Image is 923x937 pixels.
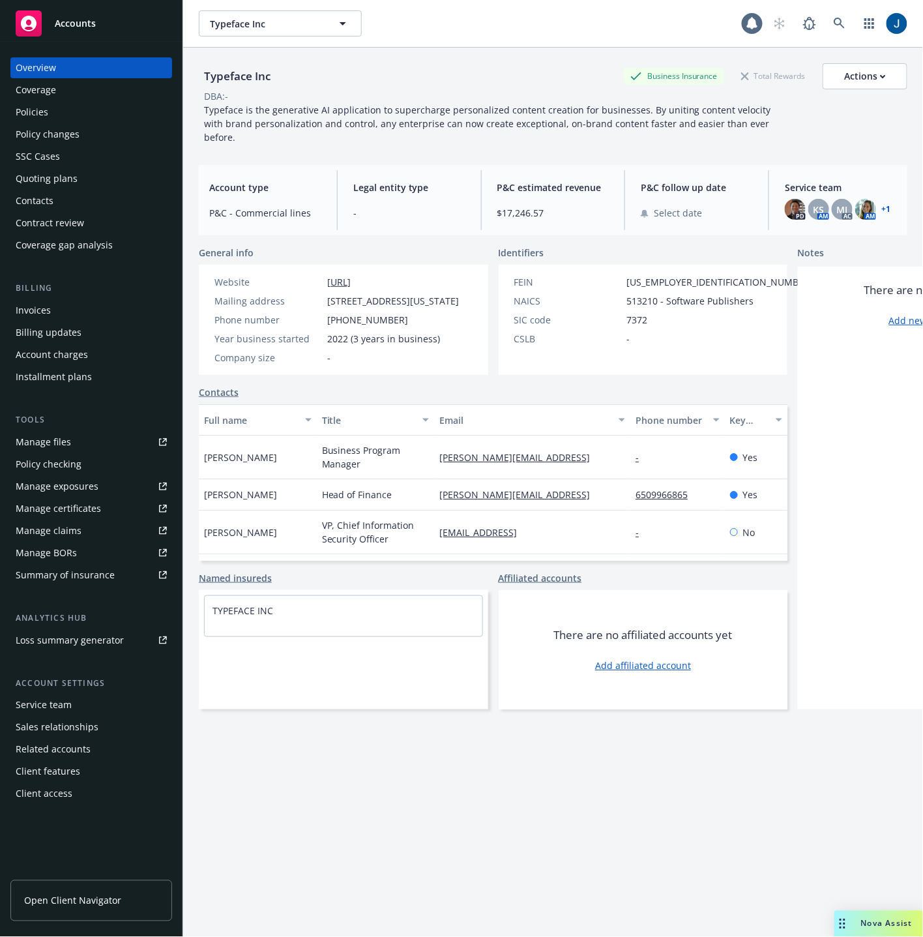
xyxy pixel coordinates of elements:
[514,332,622,346] div: CSLB
[353,181,465,194] span: Legal entity type
[627,275,813,289] span: [US_EMPLOYER_IDENTIFICATION_NUMBER]
[322,443,430,471] span: Business Program Manager
[10,476,172,497] a: Manage exposures
[16,432,71,453] div: Manage files
[16,124,80,145] div: Policy changes
[16,57,56,78] div: Overview
[322,488,392,501] span: Head of Finance
[10,124,172,145] a: Policy changes
[212,604,273,617] a: TYPEFACE INC
[16,344,88,365] div: Account charges
[10,739,172,760] a: Related accounts
[785,181,897,194] span: Service team
[327,294,459,308] span: [STREET_ADDRESS][US_STATE]
[10,413,172,426] div: Tools
[886,13,907,34] img: photo
[439,413,611,427] div: Email
[209,181,321,194] span: Account type
[834,911,851,937] div: Drag to move
[861,918,913,929] span: Nova Assist
[10,498,172,519] a: Manage certificates
[16,168,78,189] div: Quoting plans
[10,102,172,123] a: Policies
[10,300,172,321] a: Invoices
[16,80,56,100] div: Coverage
[322,413,415,427] div: Title
[10,432,172,453] a: Manage files
[624,68,724,84] div: Business Insurance
[16,235,113,256] div: Coverage gap analysis
[834,911,923,937] button: Nova Assist
[204,413,297,427] div: Full name
[725,404,787,436] button: Key contact
[827,10,853,37] a: Search
[767,10,793,37] a: Start snowing
[199,246,254,260] span: General info
[10,282,172,295] div: Billing
[636,526,649,539] a: -
[10,322,172,343] a: Billing updates
[654,206,702,220] span: Select date
[327,313,408,327] span: [PHONE_NUMBER]
[439,451,600,464] a: [PERSON_NAME][EMAIL_ADDRESS]
[214,332,322,346] div: Year business started
[434,404,630,436] button: Email
[16,454,81,475] div: Policy checking
[16,762,80,782] div: Client features
[210,17,323,31] span: Typeface Inc
[595,659,691,672] a: Add affiliated account
[10,565,172,586] a: Summary of insurance
[16,190,53,211] div: Contacts
[735,68,812,84] div: Total Rewards
[743,526,755,539] span: No
[209,206,321,220] span: P&C - Commercial lines
[499,246,544,260] span: Identifiers
[199,68,276,85] div: Typeface Inc
[10,630,172,651] a: Loss summary generator
[10,190,172,211] a: Contacts
[855,199,876,220] img: photo
[204,89,228,103] div: DBA: -
[353,206,465,220] span: -
[10,146,172,167] a: SSC Cases
[24,894,121,908] span: Open Client Navigator
[10,695,172,716] a: Service team
[10,213,172,233] a: Contract review
[199,385,239,399] a: Contacts
[199,10,362,37] button: Typeface Inc
[16,630,124,651] div: Loss summary generator
[10,762,172,782] a: Client features
[636,451,649,464] a: -
[10,344,172,365] a: Account charges
[10,543,172,563] a: Manage BORs
[199,404,317,436] button: Full name
[844,64,886,89] div: Actions
[10,717,172,738] a: Sales relationships
[627,294,754,308] span: 513210 - Software Publishers
[16,146,60,167] div: SSC Cases
[10,612,172,625] div: Analytics hub
[730,413,768,427] div: Key contact
[16,695,72,716] div: Service team
[327,351,330,364] span: -
[16,322,81,343] div: Billing updates
[214,351,322,364] div: Company size
[743,451,758,464] span: Yes
[10,454,172,475] a: Policy checking
[10,80,172,100] a: Coverage
[627,332,630,346] span: -
[16,543,77,563] div: Manage BORs
[499,571,582,585] a: Affiliated accounts
[10,677,172,690] div: Account settings
[514,275,622,289] div: FEIN
[636,413,705,427] div: Phone number
[16,476,98,497] div: Manage exposures
[10,168,172,189] a: Quoting plans
[823,63,907,89] button: Actions
[837,203,848,216] span: MJ
[16,213,84,233] div: Contract review
[327,332,440,346] span: 2022 (3 years in business)
[214,275,322,289] div: Website
[214,294,322,308] div: Mailing address
[317,404,435,436] button: Title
